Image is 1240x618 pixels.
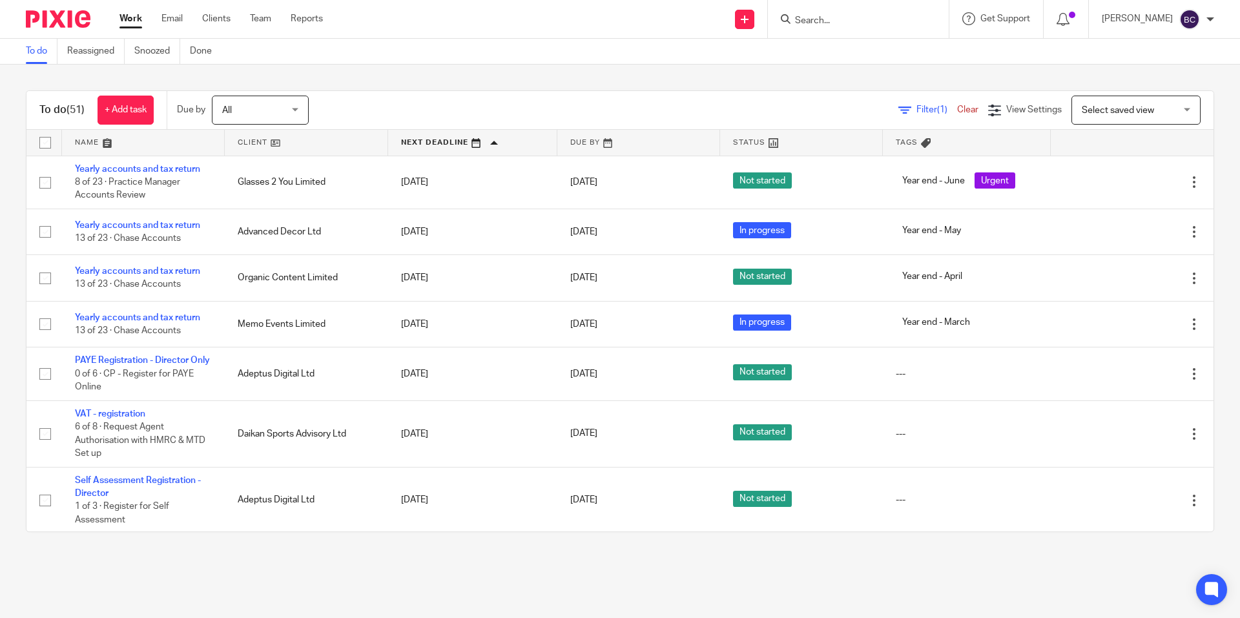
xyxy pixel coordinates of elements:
span: Get Support [980,14,1030,23]
div: --- [896,427,1037,440]
input: Search [794,15,910,27]
span: Not started [733,364,792,380]
span: 13 of 23 · Chase Accounts [75,280,181,289]
a: Yearly accounts and tax return [75,267,200,276]
td: [DATE] [388,209,557,254]
td: [DATE] [388,467,557,533]
a: Self Assessment Registration - Director [75,476,201,498]
a: Snoozed [134,39,180,64]
div: --- [896,367,1037,380]
td: Organic Content Limited [225,255,387,301]
a: PAYE Registration - Director Only [75,356,210,365]
td: Adeptus Digital Ltd [225,467,387,533]
span: Year end - March [896,314,976,331]
td: [DATE] [388,347,557,400]
a: Reassigned [67,39,125,64]
span: Not started [733,424,792,440]
span: View Settings [1006,105,1062,114]
span: [DATE] [570,369,597,378]
span: 8 of 23 · Practice Manager Accounts Review [75,178,180,200]
p: [PERSON_NAME] [1102,12,1173,25]
p: Due by [177,103,205,116]
span: All [222,106,232,115]
td: Glasses 2 You Limited [225,156,387,209]
span: [DATE] [570,429,597,438]
td: [DATE] [388,301,557,347]
span: 1 of 3 · Register for Self Assessment [75,502,169,525]
span: (1) [937,105,947,114]
span: (51) [67,105,85,115]
a: Team [250,12,271,25]
span: In progress [733,222,791,238]
h1: To do [39,103,85,117]
span: [DATE] [570,274,597,283]
a: Reports [291,12,323,25]
span: Select saved view [1082,106,1154,115]
a: Email [161,12,183,25]
span: 0 of 6 · CP - Register for PAYE Online [75,369,194,392]
span: [DATE] [570,178,597,187]
span: Year end - May [896,222,967,238]
a: Done [190,39,222,64]
span: 6 of 8 · Request Agent Authorisation with HMRC & MTD Set up [75,422,205,458]
a: Yearly accounts and tax return [75,165,200,174]
td: Daikan Sports Advisory Ltd [225,400,387,467]
span: Year end - June [896,172,971,189]
span: In progress [733,314,791,331]
td: [DATE] [388,400,557,467]
img: svg%3E [1179,9,1200,30]
span: Not started [733,172,792,189]
a: VAT - registration [75,409,145,418]
a: Clear [957,105,978,114]
td: Memo Events Limited [225,301,387,347]
span: [DATE] [570,320,597,329]
div: --- [896,493,1037,506]
a: Clients [202,12,231,25]
span: Tags [896,139,918,146]
span: Year end - April [896,269,969,285]
td: Advanced Decor Ltd [225,209,387,254]
span: 13 of 23 · Chase Accounts [75,234,181,243]
span: [DATE] [570,227,597,236]
span: Filter [916,105,957,114]
span: [DATE] [570,496,597,505]
td: [DATE] [388,255,557,301]
a: Yearly accounts and tax return [75,221,200,230]
span: 13 of 23 · Chase Accounts [75,326,181,335]
a: + Add task [98,96,154,125]
span: Not started [733,269,792,285]
span: Urgent [975,172,1015,189]
td: [DATE] [388,156,557,209]
span: Not started [733,491,792,507]
td: Adeptus Digital Ltd [225,347,387,400]
img: Pixie [26,10,90,28]
a: Work [119,12,142,25]
a: To do [26,39,57,64]
a: Yearly accounts and tax return [75,313,200,322]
